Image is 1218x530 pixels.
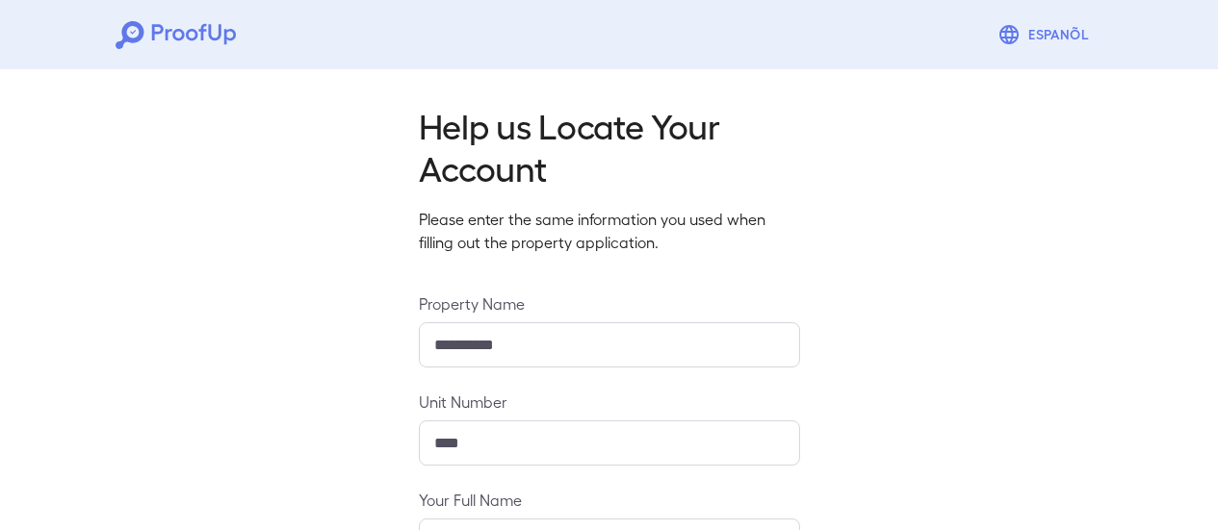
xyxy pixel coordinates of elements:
[419,104,800,189] h2: Help us Locate Your Account
[419,391,800,413] label: Unit Number
[419,208,800,254] p: Please enter the same information you used when filling out the property application.
[419,489,800,511] label: Your Full Name
[419,292,800,315] label: Property Name
[990,15,1102,54] button: Espanõl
